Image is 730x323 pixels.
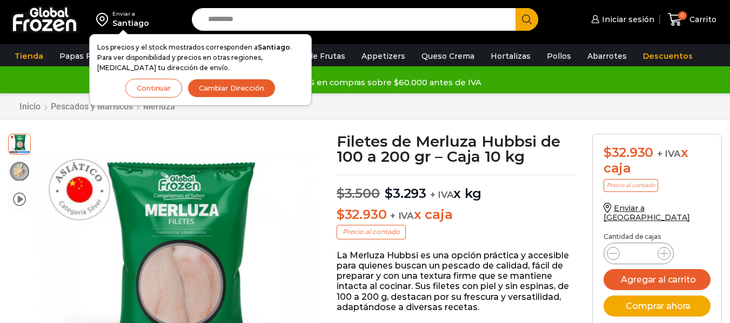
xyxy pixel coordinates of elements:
[96,10,112,29] img: address-field-icon.svg
[278,46,351,66] a: Pulpa de Frutas
[604,269,711,290] button: Agregar al carrito
[19,101,41,112] a: Inicio
[112,18,149,29] div: Santiago
[337,207,345,222] span: $
[390,210,414,221] span: + IVA
[604,179,658,192] p: Precio al contado
[337,185,345,201] span: $
[356,46,411,66] a: Appetizers
[657,148,681,159] span: + IVA
[54,46,114,66] a: Papas Fritas
[485,46,536,66] a: Hortalizas
[678,11,687,20] span: 0
[665,7,719,32] a: 0 Carrito
[187,79,276,98] button: Cambiar Dirección
[515,8,538,31] button: Search button
[9,161,30,182] span: plato-merluza
[97,42,304,73] p: Los precios y el stock mostrados corresponden a . Para ver disponibilidad y precios en otras regi...
[385,185,393,201] span: $
[337,207,576,223] p: x caja
[687,14,716,25] span: Carrito
[385,185,426,201] bdi: 3.293
[258,43,290,51] strong: Santiago
[582,46,632,66] a: Abarrotes
[604,145,653,160] bdi: 32.930
[9,46,49,66] a: Tienda
[143,101,176,112] a: Merluza
[112,10,149,18] div: Enviar a
[337,225,406,239] p: Precio al contado
[337,175,576,202] p: x kg
[337,207,386,222] bdi: 32.930
[604,233,711,240] p: Cantidad de cajas
[337,134,576,164] h1: Filetes de Merluza Hubbsi de 100 a 200 gr – Caja 10 kg
[604,145,711,176] div: x caja
[638,46,698,66] a: Descuentos
[604,203,690,222] a: Enviar a [GEOGRAPHIC_DATA]
[125,79,182,98] button: Continuar
[628,246,649,261] input: Product quantity
[337,185,380,201] bdi: 3.500
[9,133,30,154] span: filete de merluza
[599,14,654,25] span: Iniciar sesión
[416,46,480,66] a: Queso Crema
[604,295,711,317] button: Comprar ahora
[50,101,133,112] a: Pescados y Mariscos
[541,46,577,66] a: Pollos
[19,101,176,112] nav: Breadcrumb
[604,145,612,160] span: $
[430,189,454,200] span: + IVA
[337,250,576,312] p: La Merluza Hubbsi es una opción práctica y accesible para quienes buscan un pescado de calidad, f...
[588,9,654,30] a: Iniciar sesión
